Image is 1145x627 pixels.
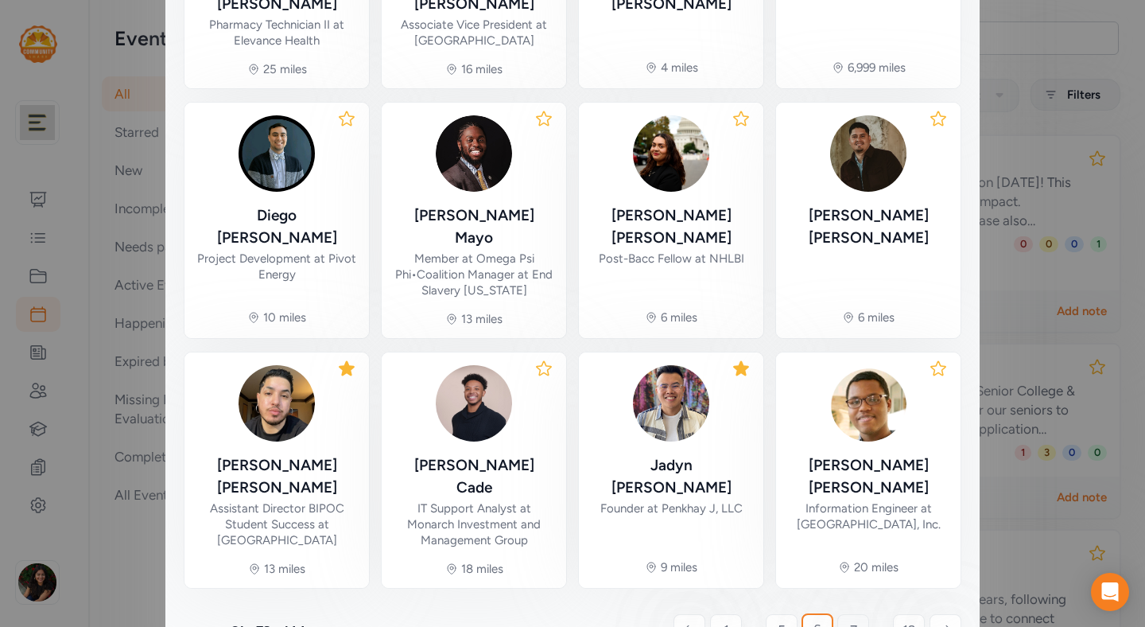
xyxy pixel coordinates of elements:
div: Jadyn [PERSON_NAME] [592,454,751,499]
div: Pharmacy Technician II at Elevance Health [197,17,356,49]
div: [PERSON_NAME] Cade [394,454,553,499]
div: 20 miles [854,559,899,575]
img: NvtcdCg0QEKBrMo367PE [436,115,512,192]
div: Information Engineer at [GEOGRAPHIC_DATA], Inc. [789,500,948,532]
div: [PERSON_NAME] [PERSON_NAME] [197,454,356,499]
img: a76MHH7YTcWBppVTu7Df [830,115,906,192]
div: [PERSON_NAME] [PERSON_NAME] [789,204,948,249]
div: 6 miles [661,310,697,325]
img: V5u8PPzdTX6aPdkYZtY9 [436,365,512,442]
div: Associate Vice President at [GEOGRAPHIC_DATA] [394,17,553,49]
img: PifkaxcJSWeIRKUMf3K9 [239,365,315,442]
div: 18 miles [461,561,503,577]
div: [PERSON_NAME] Mayo [394,204,553,249]
div: Diego [PERSON_NAME] [197,204,356,249]
div: Project Development at Pivot Energy [197,251,356,282]
div: [PERSON_NAME] [PERSON_NAME] [592,204,751,249]
div: [PERSON_NAME] [PERSON_NAME] [789,454,948,499]
div: 13 miles [461,311,503,327]
div: 6 miles [858,310,895,325]
span: • [411,267,417,282]
img: liX9mMZVQFQAlNwrLaxJ [830,365,906,442]
div: Assistant Director BIPOC Student Success at [GEOGRAPHIC_DATA] [197,500,356,548]
img: h6LjjuWLRfmPsDvWiQpQ [239,115,315,192]
div: Post-Bacc Fellow at NHLBI [599,251,744,267]
div: 25 miles [263,61,307,77]
div: 4 miles [661,60,698,76]
div: Open Intercom Messenger [1091,573,1129,611]
div: Founder at Penkhay J, LLC [600,500,743,516]
div: 9 miles [661,559,697,575]
div: 16 miles [461,61,503,77]
div: 10 miles [263,310,306,325]
div: Member at Omega Psi Phi Coalition Manager at End Slavery [US_STATE] [394,251,553,298]
div: IT Support Analyst at Monarch Investment and Management Group [394,500,553,548]
img: WagZXpIwSvGnewJK01Zm [633,365,709,442]
div: 6,999 miles [848,60,906,76]
div: 13 miles [264,561,305,577]
img: qpksL0LdS6iuiQ2QL5K3 [633,115,709,192]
